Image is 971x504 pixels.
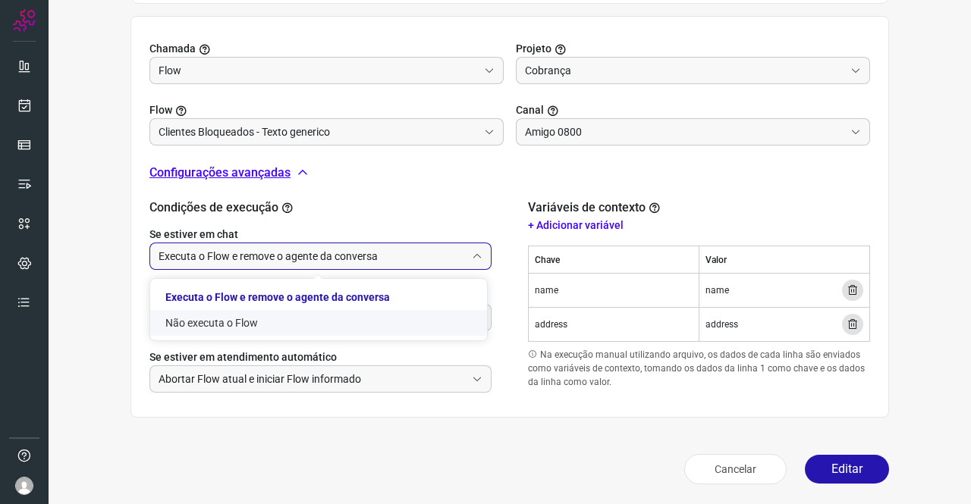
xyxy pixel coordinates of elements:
li: Executa o Flow e remove o agente da conversa [150,284,487,310]
label: Se estiver em atendimento automático [149,349,492,365]
button: Editar [805,455,889,484]
label: Se estiver em chat [149,227,492,243]
input: Você precisa criar/selecionar um Projeto. [159,119,478,145]
span: address [705,318,738,331]
input: Selecionar projeto [159,58,478,83]
img: Logo [13,9,36,32]
p: + Adicionar variável [528,218,870,233]
span: name [705,283,729,297]
li: Não executa o Flow [150,310,487,336]
button: Cancelar [684,454,787,484]
h2: Condições de execução [149,200,492,214]
p: Configurações avançadas [149,164,291,182]
span: Canal [516,102,544,118]
td: address [529,308,699,342]
th: Valor [699,246,870,274]
span: Projeto [516,41,551,57]
input: Selecione [159,366,466,392]
th: Chave [529,246,699,274]
input: Selecionar projeto [525,58,844,83]
input: Selecione [159,243,466,269]
h2: Variáveis de contexto [528,200,664,214]
input: Selecione um canal [525,119,844,145]
p: Na execução manual utilizando arquivo, os dados de cada linha são enviados como variáveis de cont... [528,348,870,389]
td: name [529,274,699,308]
span: Flow [149,102,172,118]
span: Chamada [149,41,196,57]
img: avatar-user-boy.jpg [15,477,33,495]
